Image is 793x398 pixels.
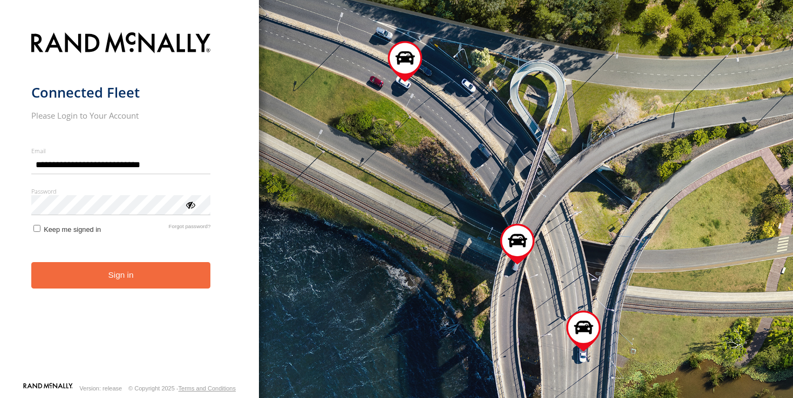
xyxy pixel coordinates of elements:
[184,199,195,210] div: ViewPassword
[31,187,211,195] label: Password
[31,262,211,289] button: Sign in
[31,30,211,58] img: Rand McNally
[128,385,236,392] div: © Copyright 2025 -
[31,84,211,101] h1: Connected Fleet
[31,26,228,382] form: main
[79,385,122,392] div: Version: release
[31,147,211,155] label: Email
[31,110,211,121] h2: Please Login to Your Account
[179,385,236,392] a: Terms and Conditions
[23,383,73,394] a: Visit our Website
[169,223,211,234] a: Forgot password?
[44,225,101,234] span: Keep me signed in
[33,225,40,232] input: Keep me signed in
